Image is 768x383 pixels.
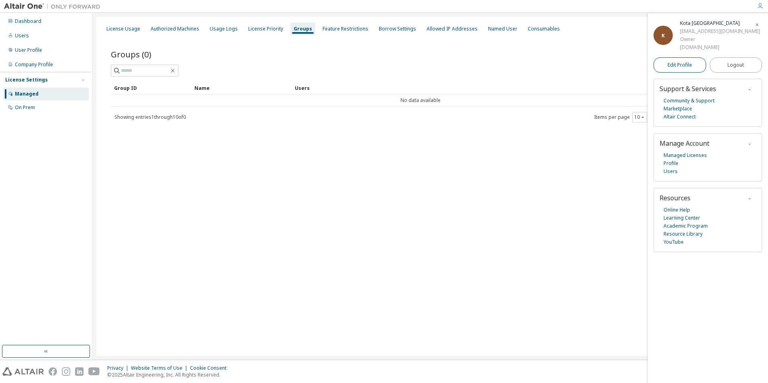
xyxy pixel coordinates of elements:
a: Learning Center [664,214,700,222]
a: Marketplace [664,105,692,113]
span: Resources [660,194,690,202]
div: Borrow Settings [379,26,416,32]
div: Owner [680,35,760,43]
span: K [662,32,665,39]
div: License Usage [106,26,140,32]
span: Items per page [594,112,647,122]
a: Community & Support [664,97,715,105]
span: Showing entries 1 through 10 of 0 [114,114,186,120]
div: Authorized Machines [151,26,199,32]
span: Logout [727,61,744,69]
div: Group ID [114,81,188,94]
div: License Priority [248,26,283,32]
div: Dashboard [15,18,41,24]
div: Cookie Consent [190,365,231,371]
span: Manage Account [660,139,709,148]
button: Logout [710,57,762,73]
div: Named User [488,26,517,32]
a: Profile [664,159,678,167]
a: Academic Program [664,222,708,230]
div: [EMAIL_ADDRESS][DOMAIN_NAME] [680,27,760,35]
button: 10 [634,114,645,120]
div: License Settings [5,77,48,83]
img: youtube.svg [88,367,100,376]
a: Managed Licenses [664,151,707,159]
a: Altair Connect [664,113,696,121]
img: Altair One [4,2,104,10]
div: Consumables [528,26,560,32]
div: Groups [294,26,312,32]
img: facebook.svg [49,367,57,376]
a: Resource Library [664,230,703,238]
span: Edit Profile [668,62,692,68]
a: Edit Profile [654,57,706,73]
div: Managed [15,91,39,97]
span: Support & Services [660,84,716,93]
div: Feature Restrictions [323,26,368,32]
div: Kota Norinobu [680,19,760,27]
div: Usage Logs [210,26,238,32]
p: © 2025 Altair Engineering, Inc. All Rights Reserved. [107,371,231,378]
div: Website Terms of Use [131,365,190,371]
a: Users [664,167,678,175]
a: YouTube [664,238,684,246]
div: Privacy [107,365,131,371]
a: Online Help [664,206,690,214]
div: [DOMAIN_NAME] [680,43,760,51]
div: Users [295,81,727,94]
img: linkedin.svg [75,367,84,376]
div: Users [15,33,29,39]
div: On Prem [15,104,35,111]
div: User Profile [15,47,42,53]
td: No data available [111,94,730,106]
img: instagram.svg [62,367,70,376]
div: Company Profile [15,61,53,68]
div: Allowed IP Addresses [427,26,478,32]
div: Name [194,81,288,94]
img: altair_logo.svg [2,367,44,376]
span: Groups (0) [111,49,151,60]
